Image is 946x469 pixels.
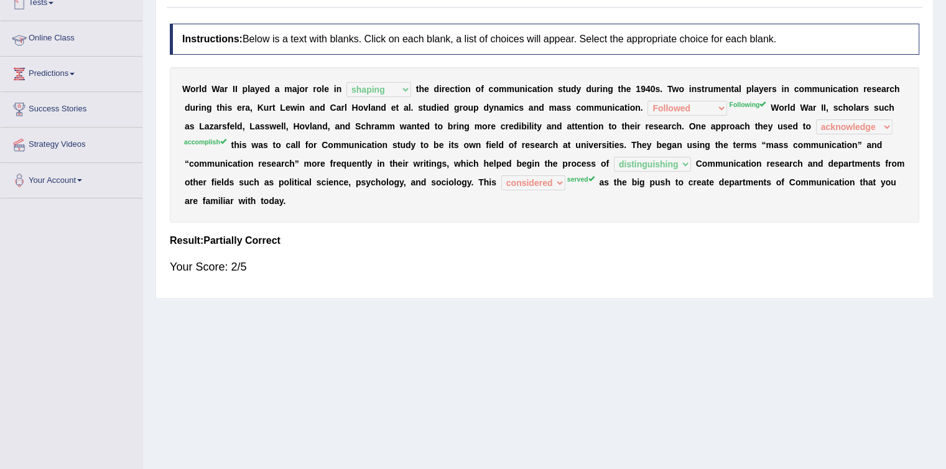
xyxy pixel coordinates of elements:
[320,103,325,113] b: d
[731,84,734,94] b: t
[534,103,539,113] b: n
[614,103,619,113] b: c
[889,103,894,113] b: h
[336,103,341,113] b: a
[445,84,450,94] b: e
[190,121,195,131] b: s
[708,84,713,94] b: u
[458,84,460,94] b: i
[799,84,804,94] b: o
[790,103,795,113] b: d
[768,84,771,94] b: r
[754,84,759,94] b: a
[772,84,777,94] b: s
[542,84,548,94] b: o
[250,84,255,94] b: a
[1,163,142,194] a: Your Account
[679,84,684,94] b: o
[501,121,506,131] b: c
[600,84,603,94] b: i
[443,103,449,113] b: d
[525,84,527,94] b: i
[280,103,285,113] b: L
[804,84,812,94] b: m
[856,103,861,113] b: a
[833,103,838,113] b: s
[821,103,823,113] b: I
[210,121,214,131] b: z
[557,103,562,113] b: a
[641,84,646,94] b: 9
[233,84,235,94] b: I
[784,84,789,94] b: n
[494,103,499,113] b: n
[276,121,281,131] b: e
[1,21,142,52] a: Online Class
[549,103,556,113] b: m
[243,121,245,131] b: ,
[426,103,432,113] b: u
[558,84,563,94] b: s
[594,103,601,113] b: m
[455,84,458,94] b: t
[607,103,613,113] b: n
[537,84,540,94] b: t
[881,84,886,94] b: a
[876,84,881,94] b: e
[565,84,571,94] b: u
[305,84,308,94] b: r
[488,121,491,131] b: r
[355,121,361,131] b: S
[220,84,225,94] b: a
[800,103,808,113] b: W
[424,121,430,131] b: d
[260,121,265,131] b: s
[264,84,270,94] b: d
[636,84,641,94] b: 1
[345,103,347,113] b: l
[431,103,437,113] b: d
[529,121,532,131] b: l
[459,103,462,113] b: r
[713,84,721,94] b: m
[284,84,292,94] b: m
[608,84,613,94] b: g
[826,103,828,113] b: ,
[379,121,387,131] b: m
[448,121,453,131] b: b
[886,84,889,94] b: r
[845,84,848,94] b: i
[628,103,630,113] b: i
[182,34,243,44] b: Instructions:
[416,84,419,94] b: t
[506,84,514,94] b: m
[286,121,289,131] b: ,
[519,121,521,131] b: i
[442,84,445,94] b: r
[264,121,269,131] b: s
[269,121,276,131] b: w
[371,103,376,113] b: a
[170,24,919,55] h4: Below is a text with blanks. Click on each blank, a list of choices will appear. Select the appro...
[198,103,201,113] b: i
[400,121,407,131] b: w
[864,103,869,113] b: s
[363,103,368,113] b: v
[825,84,830,94] b: n
[450,84,455,94] b: c
[275,84,280,94] b: a
[651,84,656,94] b: 0
[465,84,471,94] b: n
[335,121,340,131] b: a
[548,84,554,94] b: n
[848,84,853,94] b: o
[514,84,520,94] b: u
[214,121,219,131] b: a
[352,103,358,113] b: H
[371,121,374,131] b: r
[299,103,305,113] b: n
[759,84,764,94] b: y
[435,121,438,131] b: t
[407,121,412,131] b: a
[260,84,265,94] b: e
